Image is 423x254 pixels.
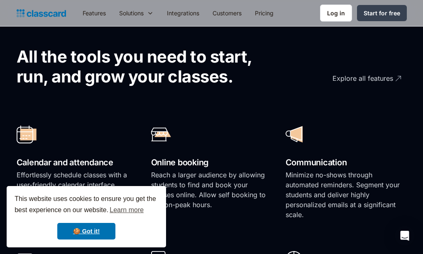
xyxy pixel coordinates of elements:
[119,9,144,17] div: Solutions
[364,9,400,17] div: Start for free
[7,186,166,247] div: cookieconsent
[17,155,138,170] h2: Calendar and attendance
[160,4,206,22] a: Integrations
[313,67,403,90] a: Explore all features
[320,5,352,22] a: Log in
[17,7,66,19] a: Logo
[15,194,158,216] span: This website uses cookies to ensure you get the best experience on our website.
[57,223,115,239] a: dismiss cookie message
[76,4,112,22] a: Features
[112,4,160,22] div: Solutions
[151,155,272,170] h2: Online booking
[248,4,280,22] a: Pricing
[206,4,248,22] a: Customers
[286,170,407,220] p: Minimize no-shows through automated reminders. Segment your students and deliver highly personali...
[108,204,145,216] a: learn more about cookies
[17,47,280,87] h2: All the tools you need to start, run, and grow your classes.
[327,9,345,17] div: Log in
[395,226,415,246] div: Open Intercom Messenger
[151,170,272,210] p: Reach a larger audience by allowing students to find and book your classes online. Allow self boo...
[357,5,407,21] a: Start for free
[17,170,138,210] p: Effortlessly schedule classes with a user-friendly calendar interface. Manage attendance and enab...
[286,155,407,170] h2: Communication
[333,67,393,83] div: Explore all features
